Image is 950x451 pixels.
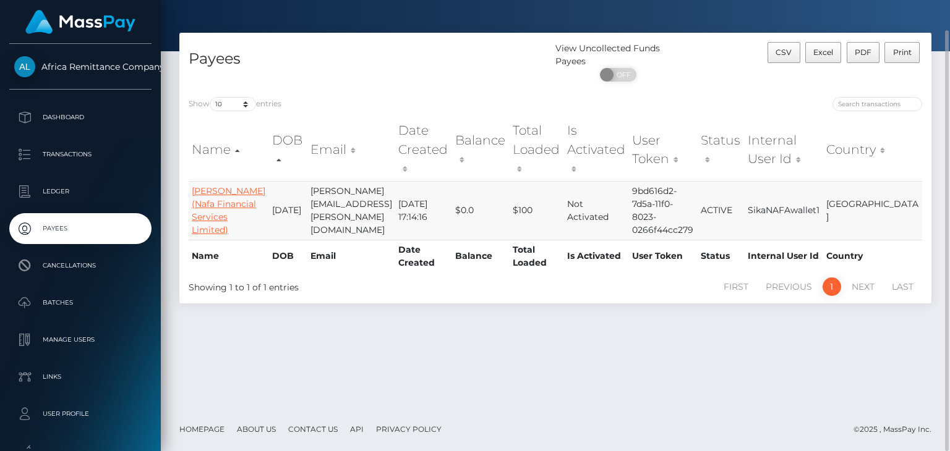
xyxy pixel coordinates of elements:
td: SikaNAFAwallet1 [745,181,823,240]
select: Showentries [210,97,256,111]
th: Total Loaded: activate to sort column ascending [510,118,564,180]
td: $100 [510,181,564,240]
a: Privacy Policy [371,419,447,439]
th: DOB: activate to sort column descending [269,118,307,180]
td: ACTIVE [698,181,745,240]
img: MassPay Logo [25,10,135,34]
th: Is Activated [564,240,630,272]
a: Links [9,361,152,392]
a: Transactions [9,139,152,170]
label: Show entries [189,97,281,111]
span: Africa Remittance Company LLC [9,61,152,72]
th: Date Created [395,240,452,272]
a: About Us [232,419,281,439]
p: Batches [14,293,147,312]
button: Print [884,42,920,63]
a: Ledger [9,176,152,207]
th: Internal User Id: activate to sort column ascending [745,118,823,180]
span: OFF [607,68,638,82]
p: Payees [14,219,147,238]
th: Total Loaded [510,240,564,272]
a: API [345,419,369,439]
th: DOB [269,240,307,272]
th: Email [307,240,395,272]
a: 1 [823,277,841,296]
p: Cancellations [14,256,147,275]
input: Search transactions [832,97,922,111]
button: CSV [768,42,800,63]
a: Cancellations [9,250,152,281]
a: [PERSON_NAME] (Nafa Financial Services Limited) [192,185,265,235]
a: Contact Us [283,419,343,439]
span: Print [893,48,912,57]
th: Status [698,240,745,272]
a: Payees [9,213,152,244]
th: User Token [629,240,697,272]
a: Manage Users [9,324,152,355]
th: Country [823,240,922,272]
p: Ledger [14,182,147,201]
button: PDF [847,42,880,63]
th: Country: activate to sort column ascending [823,118,922,180]
td: [DATE] [269,181,307,240]
th: Name: activate to sort column ascending [189,118,269,180]
span: Excel [813,48,833,57]
td: [PERSON_NAME][EMAIL_ADDRESS][PERSON_NAME][DOMAIN_NAME] [307,181,395,240]
th: User Token: activate to sort column ascending [629,118,697,180]
th: Date Created: activate to sort column ascending [395,118,452,180]
div: Showing 1 to 1 of 1 entries [189,276,484,294]
span: PDF [855,48,871,57]
a: User Profile [9,398,152,429]
a: Homepage [174,419,229,439]
th: Name [189,240,269,272]
button: Excel [805,42,842,63]
td: Not Activated [564,181,630,240]
p: Links [14,368,147,386]
p: Dashboard [14,108,147,127]
h4: Payees [189,48,546,70]
th: Is Activated: activate to sort column ascending [564,118,630,180]
td: $0.0 [452,181,510,240]
th: Email: activate to sort column ascending [307,118,395,180]
img: Africa Remittance Company LLC [14,56,35,77]
td: 9bd616d2-7d5a-11f0-8023-0266f44cc279 [629,181,697,240]
td: [DATE] 17:14:16 [395,181,452,240]
a: Dashboard [9,102,152,133]
th: Internal User Id [745,240,823,272]
a: Batches [9,287,152,318]
p: User Profile [14,405,147,423]
span: CSV [776,48,792,57]
th: Balance [452,240,510,272]
td: [GEOGRAPHIC_DATA] [823,181,922,240]
th: Status: activate to sort column ascending [698,118,745,180]
div: © 2025 , MassPay Inc. [854,423,941,436]
p: Manage Users [14,331,147,349]
th: Balance: activate to sort column ascending [452,118,510,180]
p: Transactions [14,145,147,164]
div: View Uncollected Funds Payees [555,42,681,68]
